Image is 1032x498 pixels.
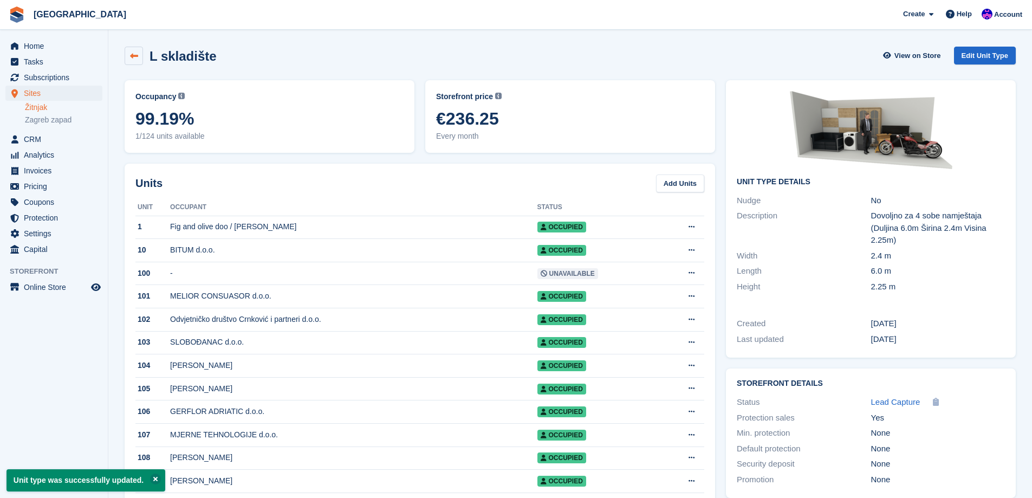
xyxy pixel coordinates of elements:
div: 6.0 m [871,265,1005,277]
span: Storefront [10,266,108,277]
a: Lead Capture [871,396,920,409]
div: 2.4 m [871,250,1005,262]
div: SLOBOĐANAC d.o.o. [170,337,537,348]
span: Home [24,38,89,54]
span: Occupied [537,384,586,394]
div: [PERSON_NAME] [170,475,537,487]
div: 103 [135,337,170,348]
img: Ivan Gačić [982,9,992,20]
div: Created [737,318,871,330]
span: Occupied [537,476,586,487]
div: Length [737,265,871,277]
img: container-lg-1024x492.png [790,91,952,169]
div: None [871,427,1005,439]
div: [DATE] [871,318,1005,330]
div: MJERNE TEHNOLOGIJE d.o.o. [170,429,537,441]
span: Analytics [24,147,89,163]
img: icon-info-grey-7440780725fd019a000dd9b08b2336e03edf1995a4989e88bcd33f0948082b44.svg [495,93,502,99]
th: Unit [135,199,170,216]
a: menu [5,70,102,85]
a: menu [5,226,102,241]
div: Width [737,250,871,262]
div: 104 [135,360,170,371]
span: Coupons [24,195,89,210]
div: Promotion [737,474,871,486]
td: - [170,262,537,285]
th: Status [537,199,659,216]
span: CRM [24,132,89,147]
div: No [871,195,1005,207]
a: menu [5,195,102,210]
a: menu [5,163,102,178]
a: Edit Unit Type [954,47,1016,64]
span: Help [957,9,972,20]
div: [PERSON_NAME] [170,360,537,371]
span: View on Store [894,50,941,61]
h2: Units [135,175,163,191]
a: menu [5,147,102,163]
div: Status [737,396,871,409]
a: [GEOGRAPHIC_DATA] [29,5,131,23]
span: Occupied [537,406,586,417]
div: Description [737,210,871,247]
span: Unavailable [537,268,598,279]
a: Zagreb zapad [25,115,102,125]
span: Tasks [24,54,89,69]
span: Occupied [537,337,586,348]
span: Occupied [537,245,586,256]
div: GERFLOR ADRIATIC d.o.o. [170,406,537,417]
div: Height [737,281,871,293]
div: 102 [135,314,170,325]
div: 101 [135,290,170,302]
div: 106 [135,406,170,417]
a: menu [5,86,102,101]
div: Nudge [737,195,871,207]
span: 99.19% [135,109,404,128]
span: Subscriptions [24,70,89,85]
div: 105 [135,383,170,394]
div: 10 [135,244,170,256]
span: Occupied [537,360,586,371]
a: menu [5,38,102,54]
span: Invoices [24,163,89,178]
span: Occupied [537,430,586,441]
a: Žitnjak [25,102,102,113]
div: 108 [135,452,170,463]
span: Lead Capture [871,397,920,406]
div: Default protection [737,443,871,455]
div: [PERSON_NAME] [170,452,537,463]
h2: Storefront Details [737,379,1005,388]
a: menu [5,132,102,147]
div: Fig and olive doo / [PERSON_NAME] [170,221,537,232]
span: Occupied [537,314,586,325]
span: Sites [24,86,89,101]
span: Protection [24,210,89,225]
p: Unit type was successfully updated. [7,469,165,491]
span: Every month [436,131,704,142]
h2: Unit Type details [737,178,1005,186]
a: Preview store [89,281,102,294]
div: Last updated [737,333,871,346]
div: Security deposit [737,458,871,470]
div: Protection sales [737,412,871,424]
div: BITUM d.o.o. [170,244,537,256]
div: [DATE] [871,333,1005,346]
div: None [871,443,1005,455]
div: 2.25 m [871,281,1005,293]
div: [PERSON_NAME] [170,383,537,394]
div: 100 [135,268,170,279]
span: Occupancy [135,91,176,102]
span: Settings [24,226,89,241]
span: Create [903,9,925,20]
span: Occupied [537,452,586,463]
a: View on Store [882,47,945,64]
div: None [871,458,1005,470]
th: Occupant [170,199,537,216]
div: Yes [871,412,1005,424]
span: €236.25 [436,109,704,128]
a: menu [5,210,102,225]
div: None [871,474,1005,486]
span: Pricing [24,179,89,194]
div: Min. protection [737,427,871,439]
div: Dovoljno za 4 sobe namještaja (Duljina 6.0m Širina 2.4m Visina 2.25m) [871,210,1005,247]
